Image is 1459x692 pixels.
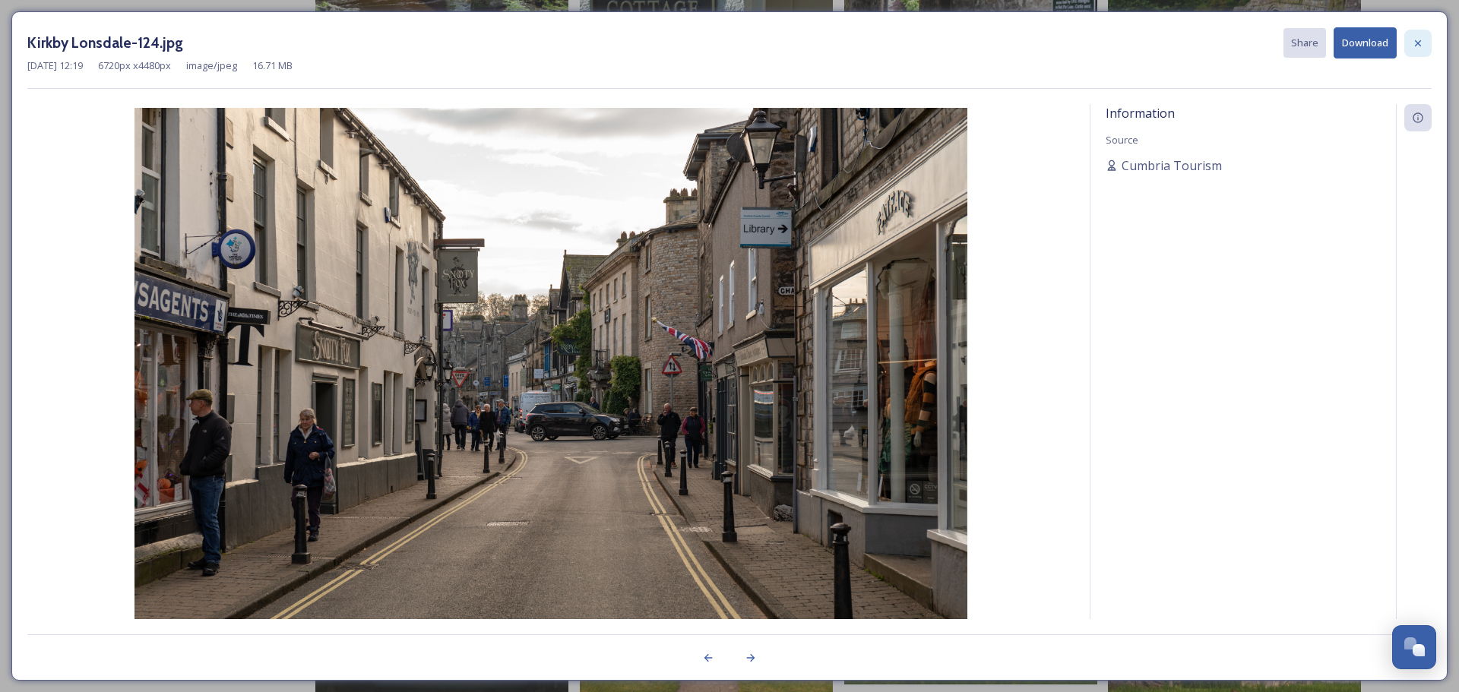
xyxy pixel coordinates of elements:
[1283,28,1326,58] button: Share
[1106,133,1138,147] span: Source
[27,32,183,54] h3: Kirkby Lonsdale-124.jpg
[98,58,171,73] span: 6720 px x 4480 px
[1334,27,1397,58] button: Download
[1122,156,1222,175] span: Cumbria Tourism
[252,58,293,73] span: 16.71 MB
[27,58,83,73] span: [DATE] 12:19
[1106,105,1175,122] span: Information
[27,108,1074,663] img: Kirkby%20Lonsdale-124.jpg
[186,58,237,73] span: image/jpeg
[1392,625,1436,669] button: Open Chat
